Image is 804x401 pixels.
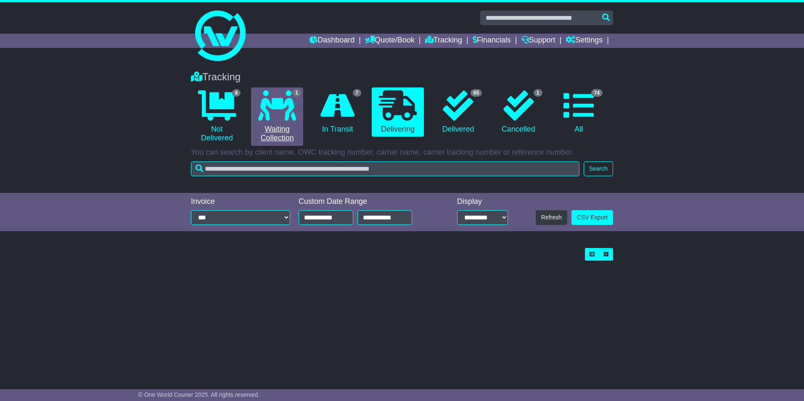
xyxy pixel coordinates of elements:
[584,161,613,176] button: Search
[138,391,260,398] span: © One World Courier 2025. All rights reserved.
[232,89,241,97] span: 8
[553,87,605,137] a: 74 All
[191,87,243,146] a: 8 Not Delivered
[365,34,415,48] a: Quote/Book
[591,89,603,97] span: 74
[536,210,567,225] button: Refresh
[471,89,482,97] span: 65
[425,34,462,48] a: Tracking
[534,89,542,97] span: 1
[432,87,484,137] a: 65 Delivered
[191,197,290,206] div: Invoice
[372,87,423,137] a: Delivering
[251,87,303,146] a: 1 Waiting Collection
[457,197,508,206] div: Display
[571,210,613,225] a: CSV Export
[309,34,354,48] a: Dashboard
[292,89,301,97] span: 1
[191,148,613,157] p: You can search by client name, OWC tracking number, carrier name, carrier tracking number or refe...
[566,34,603,48] a: Settings
[473,34,511,48] a: Financials
[353,89,362,97] span: 7
[187,71,617,83] div: Tracking
[312,87,363,137] a: 7 In Transit
[521,34,555,48] a: Support
[492,87,544,137] a: 1 Cancelled
[299,197,434,206] div: Custom Date Range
